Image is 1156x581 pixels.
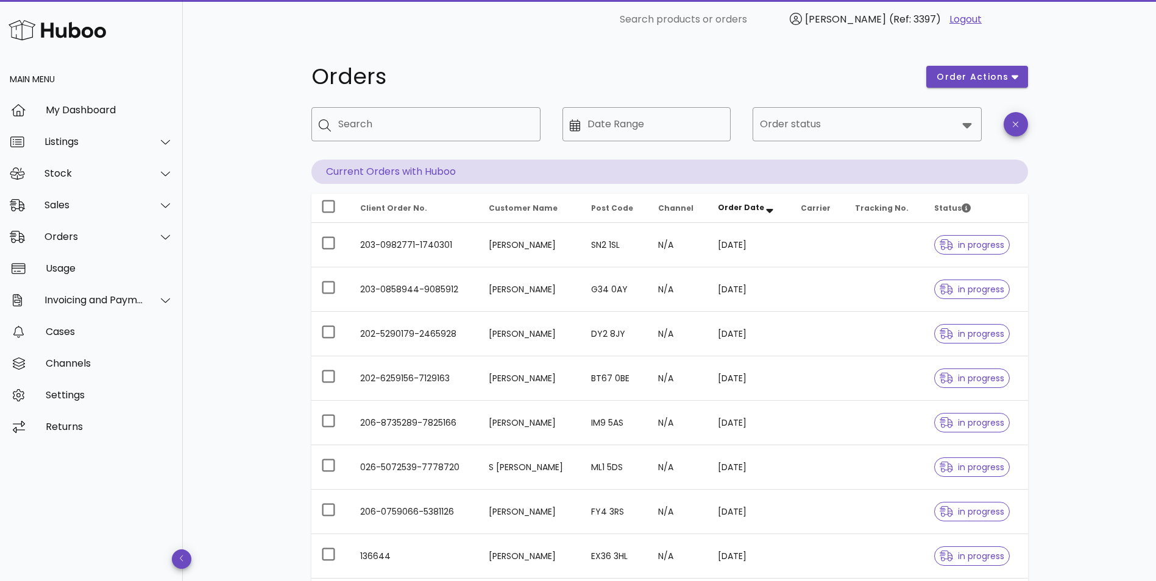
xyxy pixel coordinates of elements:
td: N/A [648,356,708,401]
td: N/A [648,534,708,579]
span: in progress [940,418,1004,427]
th: Customer Name [479,194,581,223]
td: 136644 [350,534,480,579]
span: in progress [940,552,1004,560]
span: Customer Name [489,203,558,213]
td: S [PERSON_NAME] [479,445,581,490]
span: Client Order No. [360,203,427,213]
th: Status [924,194,1028,223]
td: 203-0982771-1740301 [350,223,480,267]
td: FY4 3RS [581,490,648,534]
td: N/A [648,267,708,312]
td: N/A [648,490,708,534]
td: G34 0AY [581,267,648,312]
div: Returns [46,421,173,432]
span: (Ref: 3397) [889,12,941,26]
th: Carrier [791,194,845,223]
span: Status [934,203,971,213]
span: in progress [940,241,1004,249]
td: [PERSON_NAME] [479,312,581,356]
span: in progress [940,463,1004,471]
td: EX36 3HL [581,534,648,579]
td: [DATE] [708,445,792,490]
span: in progress [940,507,1004,516]
td: SN2 1SL [581,223,648,267]
div: Sales [44,199,144,211]
div: Cases [46,326,173,337]
a: Logout [949,12,982,27]
h1: Orders [311,66,912,88]
span: Carrier [801,203,831,213]
td: N/A [648,401,708,445]
div: Usage [46,262,173,274]
div: Stock [44,167,144,179]
td: N/A [648,312,708,356]
span: Tracking No. [855,203,909,213]
span: in progress [940,329,1004,338]
td: 206-0759066-5381126 [350,490,480,534]
td: [DATE] [708,356,792,401]
td: 203-0858944-9085912 [350,267,480,312]
td: 206-8735289-7825166 [350,401,480,445]
td: N/A [648,445,708,490]
div: Orders [44,231,144,242]
th: Channel [648,194,708,223]
span: [PERSON_NAME] [805,12,886,26]
td: DY2 8JY [581,312,648,356]
span: Channel [658,203,693,213]
div: Settings [46,389,173,401]
div: My Dashboard [46,104,173,116]
td: [PERSON_NAME] [479,490,581,534]
td: [DATE] [708,534,792,579]
td: [DATE] [708,401,792,445]
td: [PERSON_NAME] [479,267,581,312]
td: [DATE] [708,490,792,534]
div: Channels [46,357,173,369]
th: Post Code [581,194,648,223]
span: order actions [936,71,1009,83]
td: IM9 5AS [581,401,648,445]
td: BT67 0BE [581,356,648,401]
th: Order Date: Sorted descending. Activate to remove sorting. [708,194,792,223]
img: Huboo Logo [9,17,106,43]
td: [DATE] [708,312,792,356]
td: [DATE] [708,267,792,312]
th: Client Order No. [350,194,480,223]
div: Order status [753,107,982,141]
span: in progress [940,285,1004,294]
th: Tracking No. [845,194,924,223]
td: 202-5290179-2465928 [350,312,480,356]
td: 202-6259156-7129163 [350,356,480,401]
div: Listings [44,136,144,147]
span: in progress [940,374,1004,382]
td: ML1 5DS [581,445,648,490]
td: N/A [648,223,708,267]
td: [PERSON_NAME] [479,401,581,445]
span: Post Code [591,203,633,213]
div: Invoicing and Payments [44,294,144,306]
button: order actions [926,66,1027,88]
td: [PERSON_NAME] [479,223,581,267]
span: Order Date [718,202,764,213]
td: [DATE] [708,223,792,267]
td: 026-5072539-7778720 [350,445,480,490]
td: [PERSON_NAME] [479,356,581,401]
p: Current Orders with Huboo [311,160,1028,184]
td: [PERSON_NAME] [479,534,581,579]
